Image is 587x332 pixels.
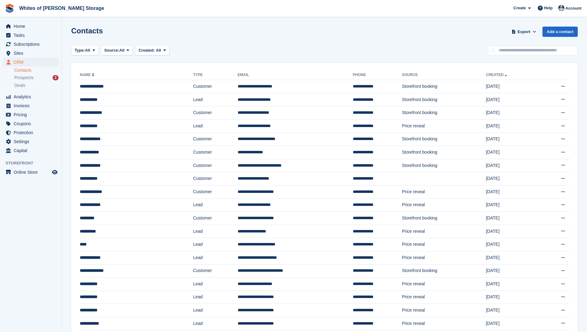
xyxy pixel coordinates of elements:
a: menu [3,119,58,128]
span: Coupons [14,119,51,128]
td: Storefront booking [402,146,486,159]
td: [DATE] [486,133,539,146]
td: Customer [193,80,238,93]
td: Price reveal [402,304,486,317]
span: Sites [14,49,51,57]
td: Price reveal [402,278,486,291]
td: Customer [193,133,238,146]
h1: Contacts [71,27,103,35]
a: menu [3,168,58,177]
a: menu [3,31,58,40]
span: Deals [14,83,25,88]
span: CRM [14,58,51,66]
td: Storefront booking [402,93,486,106]
span: Storefront [6,160,62,166]
td: [DATE] [486,291,539,304]
span: Home [14,22,51,31]
span: Protection [14,128,51,137]
td: Lead [193,251,238,264]
td: Storefront booking [402,106,486,120]
a: menu [3,110,58,119]
span: Invoices [14,101,51,110]
td: [DATE] [486,146,539,159]
button: Source: All [101,45,133,56]
td: Lead [193,93,238,106]
a: menu [3,40,58,49]
td: Customer [193,172,238,185]
td: [DATE] [486,172,539,185]
th: Source [402,70,486,80]
a: Whites of [PERSON_NAME] Storage [17,3,107,13]
td: Lead [193,225,238,238]
span: Type: [75,47,85,53]
td: Storefront booking [402,159,486,172]
span: Create [513,5,526,11]
td: Price reveal [402,119,486,133]
a: Prospects 2 [14,74,58,81]
span: All [119,47,125,53]
td: [DATE] [486,251,539,264]
td: Price reveal [402,251,486,264]
td: Lead [193,304,238,317]
th: Type [193,70,238,80]
td: [DATE] [486,225,539,238]
td: Storefront booking [402,264,486,278]
span: Tasks [14,31,51,40]
td: Customer [193,146,238,159]
td: Lead [193,278,238,291]
td: Lead [193,119,238,133]
a: Created [486,73,508,77]
td: Price reveal [402,291,486,304]
td: Lead [193,291,238,304]
a: Preview store [51,168,58,176]
a: menu [3,137,58,146]
span: Export [518,29,530,35]
th: Email [238,70,353,80]
a: Name [80,73,96,77]
td: Customer [193,159,238,172]
a: menu [3,58,58,66]
td: Customer [193,185,238,198]
td: [DATE] [486,80,539,93]
span: Pricing [14,110,51,119]
td: Customer [193,212,238,225]
a: Add a contact [542,27,578,37]
div: 2 [53,75,58,80]
span: Source: [104,47,119,53]
span: Settings [14,137,51,146]
span: Prospects [14,75,33,81]
a: Contacts [14,67,58,73]
span: All [156,48,161,53]
td: [DATE] [486,317,539,330]
td: [DATE] [486,119,539,133]
a: Deals [14,82,58,89]
img: stora-icon-8386f47178a22dfd0bd8f6a31ec36ba5ce8667c1dd55bd0f319d3a0aa187defe.svg [5,4,14,13]
a: menu [3,146,58,155]
a: menu [3,22,58,31]
td: Price reveal [402,317,486,330]
span: Capital [14,146,51,155]
td: [DATE] [486,159,539,172]
a: menu [3,49,58,57]
td: [DATE] [486,238,539,251]
td: Price reveal [402,185,486,198]
span: Created: [139,48,155,53]
a: menu [3,128,58,137]
td: [DATE] [486,264,539,278]
td: Customer [193,106,238,120]
td: Lead [193,198,238,212]
td: Price reveal [402,238,486,251]
td: Lead [193,238,238,251]
th: Phone [353,70,402,80]
a: menu [3,101,58,110]
td: Lead [193,317,238,330]
td: Price reveal [402,225,486,238]
td: [DATE] [486,185,539,198]
span: Account [565,5,581,11]
td: [DATE] [486,304,539,317]
span: Help [544,5,553,11]
td: Storefront booking [402,133,486,146]
td: Price reveal [402,198,486,212]
span: Online Store [14,168,51,177]
a: menu [3,92,58,101]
